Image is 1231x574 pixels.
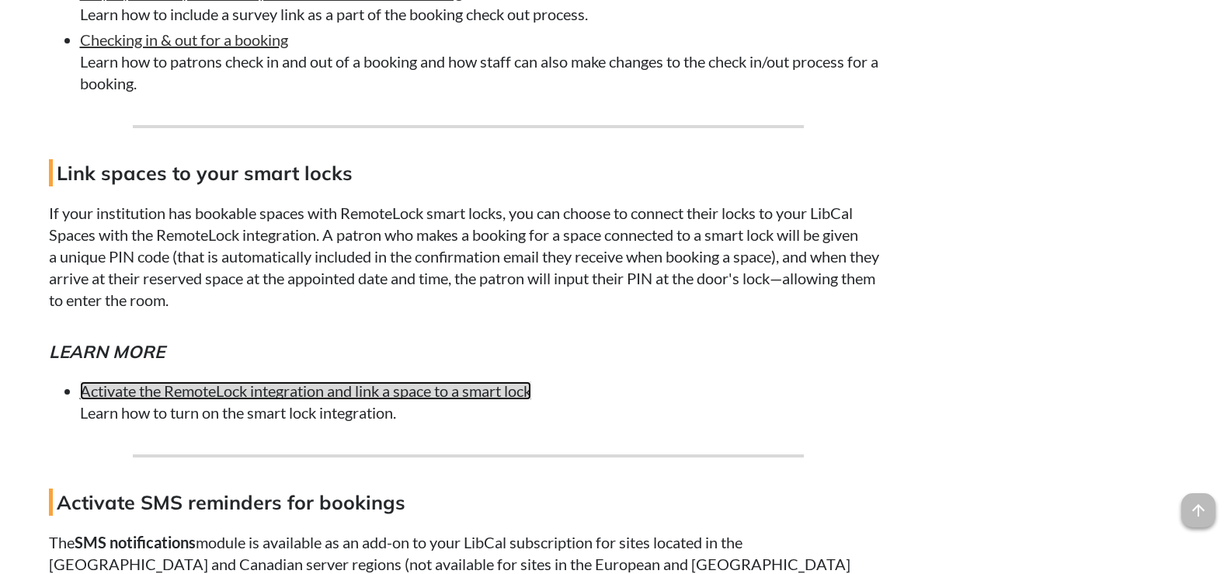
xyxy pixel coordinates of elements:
h4: Activate SMS reminders for bookings [49,489,888,516]
a: Activate the RemoteLock integration and link a space to a smart lock [80,381,531,400]
h4: Link spaces to your smart locks [49,159,888,186]
a: Checking in & out for a booking [80,30,288,49]
h5: Learn more [49,339,888,364]
strong: SMS notifications [75,533,196,551]
span: arrow_upward [1181,493,1215,527]
a: arrow_upward [1181,495,1215,513]
li: Learn how to turn on the smart lock integration. [80,380,888,423]
p: If your institution has bookable spaces with RemoteLock smart locks, you can choose to connect th... [49,202,888,311]
li: Learn how to patrons check in and out of a booking and how staff can also make changes to the che... [80,29,888,94]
